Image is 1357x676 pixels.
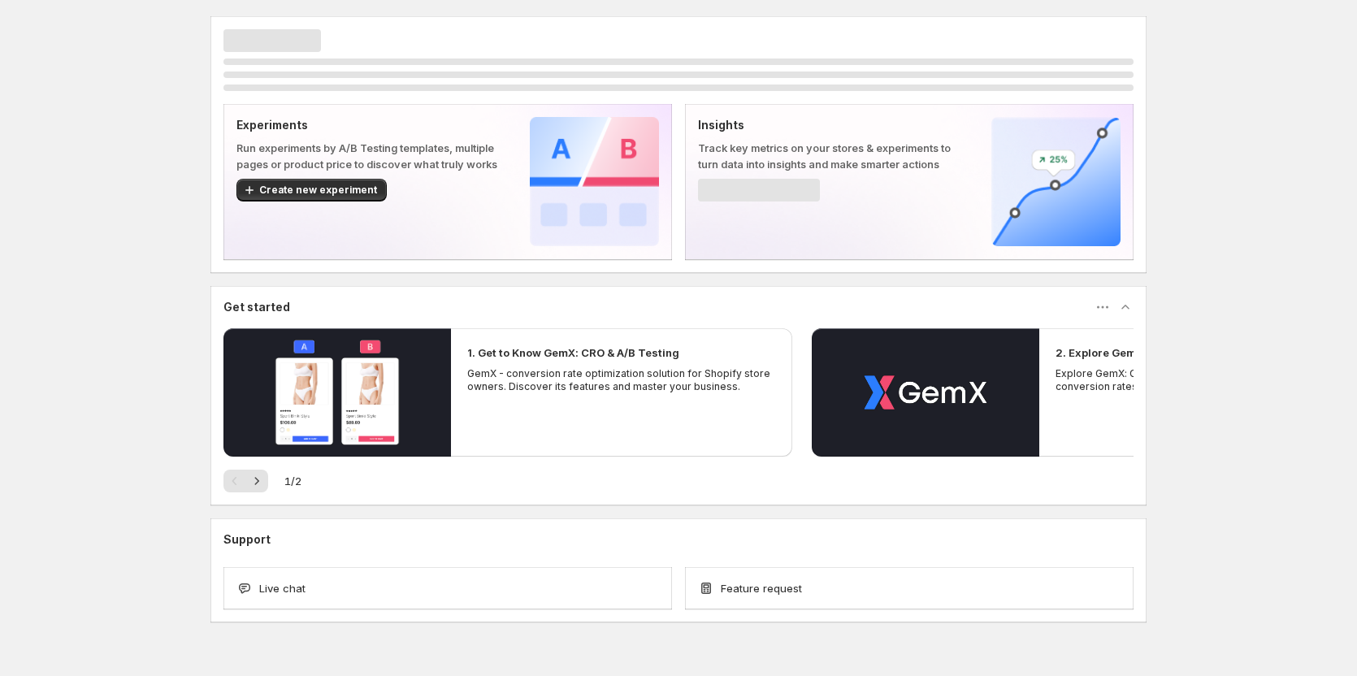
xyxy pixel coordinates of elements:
span: Live chat [259,580,306,596]
span: Feature request [721,580,802,596]
p: Insights [698,117,965,133]
p: GemX - conversion rate optimization solution for Shopify store owners. Discover its features and ... [467,367,776,393]
h2: 2. Explore GemX: CRO & A/B Testing Use Cases [1056,344,1307,361]
h3: Get started [223,299,290,315]
img: Insights [991,117,1121,246]
h2: 1. Get to Know GemX: CRO & A/B Testing [467,344,679,361]
button: Next [245,470,268,492]
button: Create new experiment [236,179,387,201]
p: Run experiments by A/B Testing templates, multiple pages or product price to discover what truly ... [236,140,504,172]
nav: Pagination [223,470,268,492]
p: Track key metrics on your stores & experiments to turn data into insights and make smarter actions [698,140,965,172]
span: Create new experiment [259,184,377,197]
img: Experiments [530,117,659,246]
button: Play video [812,328,1039,457]
span: 1 / 2 [284,473,301,489]
p: Experiments [236,117,504,133]
h3: Support [223,531,271,548]
button: Play video [223,328,451,457]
